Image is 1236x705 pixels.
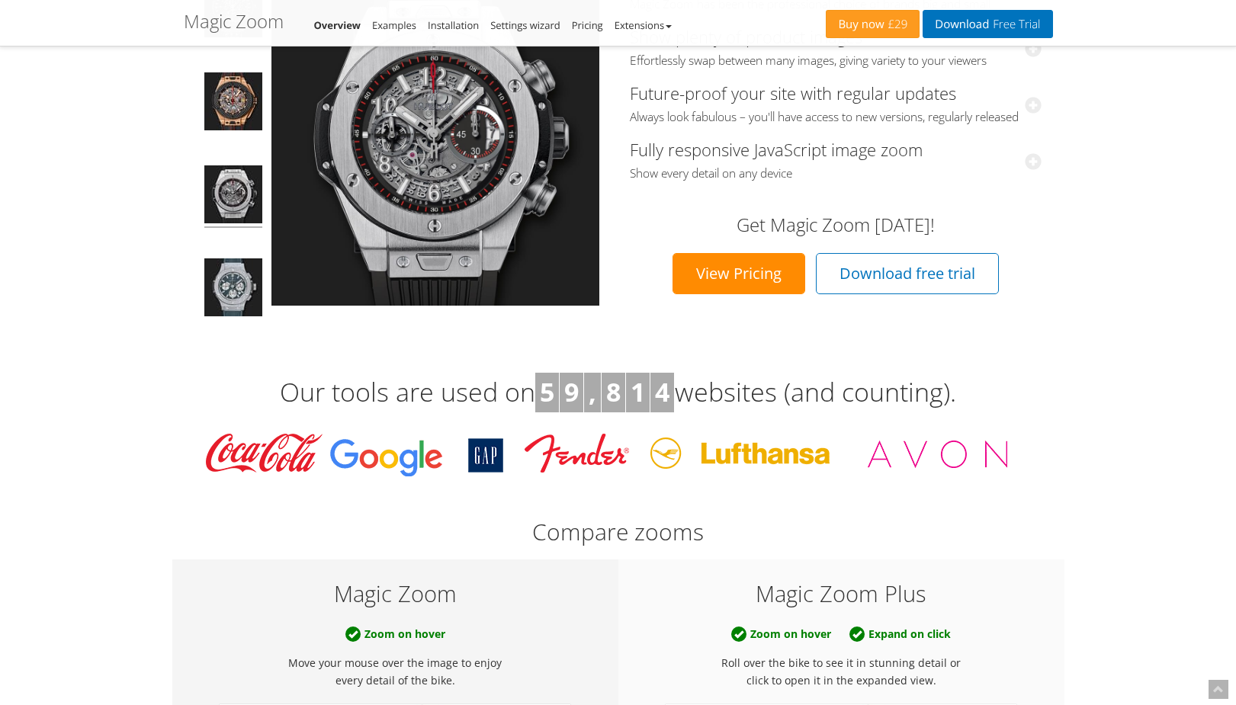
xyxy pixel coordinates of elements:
a: Examples [372,18,416,32]
p: Move your mouse over the image to enjoy every detail of the bike. [187,654,604,689]
a: Big Bang Jeans [203,257,264,322]
img: Magic Toolbox Customers [195,428,1042,481]
h1: Magic Zoom [184,11,284,31]
span: Always look fabulous – you'll have access to new versions, regularly released [630,110,1042,125]
h2: Compare zooms [184,519,1053,544]
span: Show every detail on any device [630,166,1042,181]
b: 8 [606,374,621,409]
a: Download free trial [816,253,999,294]
a: Show plenty of product imagesEffortlessly swap between many images, giving variety to your viewers [630,25,1042,69]
b: , [589,374,596,409]
span: Free Trial [989,18,1040,30]
a: Future-proof your site with regular updatesAlways look fabulous – you'll have access to new versi... [630,82,1042,125]
b: Zoom on hover [338,621,453,646]
span: Effortlessly swap between many images, giving variety to your viewers [630,53,1042,69]
b: Expand on click [842,621,958,646]
a: Settings wizard [490,18,560,32]
img: Big Bang Unico Titanium - Magic Zoom Demo [204,165,262,228]
a: Big Bang Unico Titanium [203,164,264,229]
a: Installation [428,18,479,32]
h5: Magic Zoom [187,582,604,606]
img: Big Bang Ferrari King Gold Carbon [204,72,262,135]
h3: Get Magic Zoom [DATE]! [645,215,1026,235]
p: Roll over the bike to see it in stunning detail or click to open it in the expanded view. [633,654,1050,689]
a: View Pricing [673,253,805,294]
b: 4 [655,374,669,409]
a: Buy now£29 [826,10,920,38]
h5: Magic Zoom Plus [633,582,1050,606]
a: Fully responsive JavaScript image zoomShow every detail on any device [630,138,1042,181]
span: £29 [884,18,908,30]
b: Zoom on hover [724,621,839,646]
h3: Our tools are used on websites (and counting). [184,373,1053,412]
b: 5 [540,374,554,409]
b: 1 [631,374,645,409]
a: Extensions [615,18,672,32]
a: Big Bang Ferrari King Gold Carbon [203,71,264,136]
a: Overview [314,18,361,32]
img: Big Bang Jeans - Magic Zoom Demo [204,258,262,321]
a: Pricing [572,18,603,32]
a: DownloadFree Trial [923,10,1052,38]
b: 9 [564,374,579,409]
